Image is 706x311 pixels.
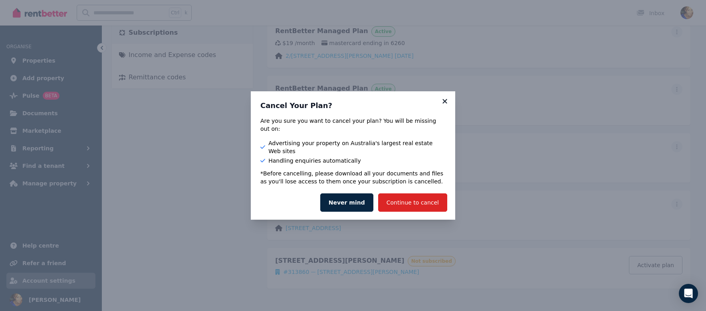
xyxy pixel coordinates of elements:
[260,157,446,165] li: Handling enquiries automatically
[260,169,446,185] p: *Before cancelling, please download all your documents and files as you'll lose access to them on...
[679,284,698,303] div: Open Intercom Messenger
[260,117,446,133] div: Are you sure you want to cancel your plan? You will be missing out on:
[320,193,373,212] button: Never mind
[260,101,446,110] h3: Cancel Your Plan?
[378,193,447,212] button: Continue to cancel
[260,139,446,155] li: Advertising your property on Australia's largest real estate Web sites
